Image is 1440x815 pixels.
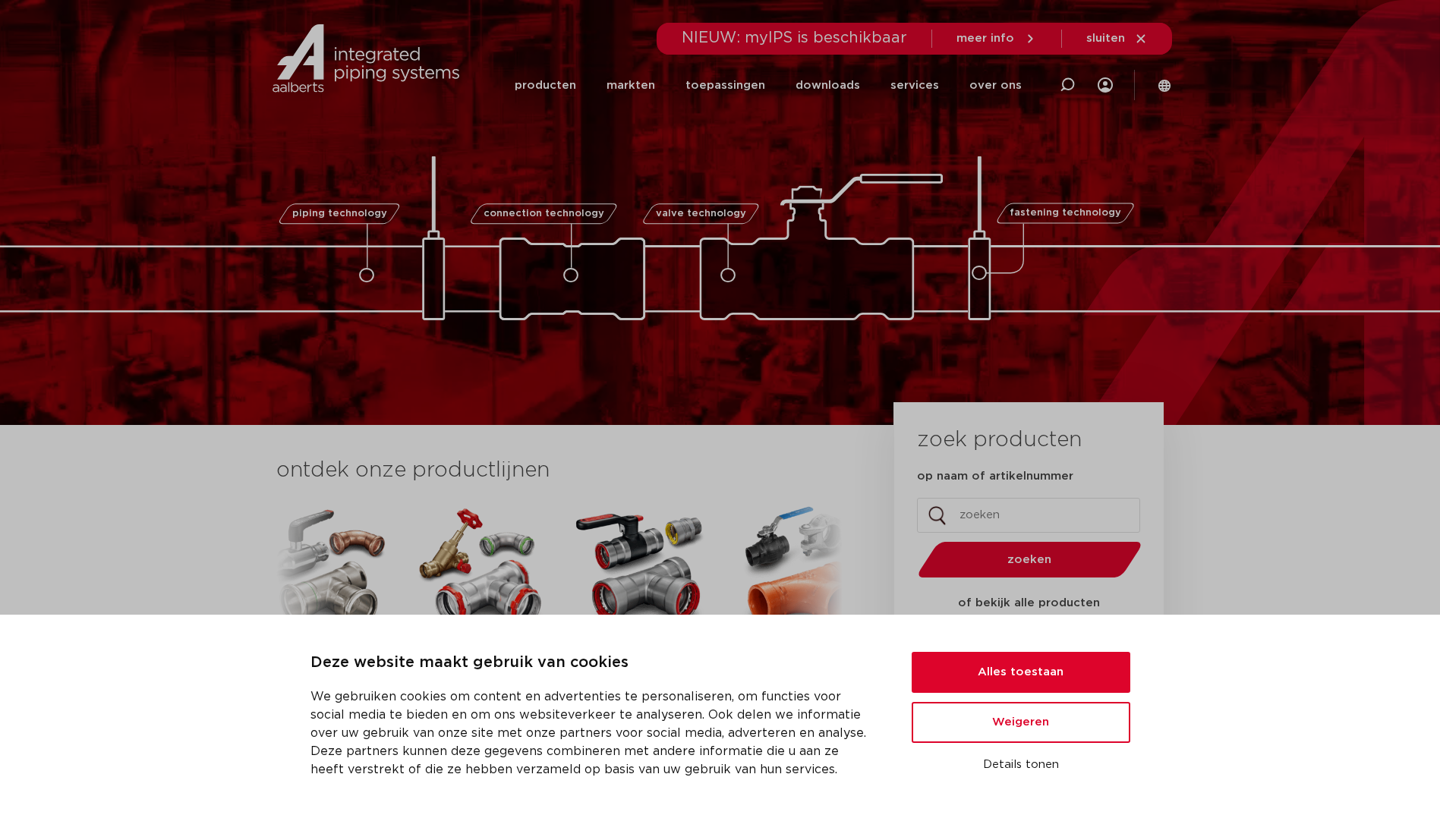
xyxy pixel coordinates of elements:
[912,702,1130,743] button: Weigeren
[796,56,860,115] a: downloads
[682,30,907,46] span: NIEUW: myIPS is beschikbaar
[483,209,603,219] span: connection technology
[969,56,1022,115] a: over ons
[958,597,1100,609] strong: of bekijk alle producten
[254,501,390,732] a: VSHXPress
[656,209,746,219] span: valve technology
[685,56,765,115] a: toepassingen
[956,33,1014,44] span: meer info
[310,651,875,675] p: Deze website maakt gebruik van cookies
[1086,33,1125,44] span: sluiten
[572,501,709,732] a: VSHPowerPress
[912,540,1147,579] button: zoeken
[515,56,1022,115] nav: Menu
[956,32,1037,46] a: meer info
[917,498,1140,533] input: zoeken
[917,469,1073,484] label: op naam of artikelnummer
[1086,32,1148,46] a: sluiten
[912,652,1130,693] button: Alles toestaan
[310,688,875,779] p: We gebruiken cookies om content en advertenties te personaliseren, om functies voor social media ...
[957,554,1102,565] span: zoeken
[917,425,1082,455] h3: zoek producten
[732,501,868,732] a: VSHShurjoint
[292,209,387,219] span: piping technology
[276,455,843,486] h3: ontdek onze productlijnen
[515,56,576,115] a: producten
[912,752,1130,778] button: Details tonen
[890,56,939,115] a: services
[1010,209,1121,219] span: fastening technology
[607,56,655,115] a: markten
[413,501,550,732] a: VSHSudoPress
